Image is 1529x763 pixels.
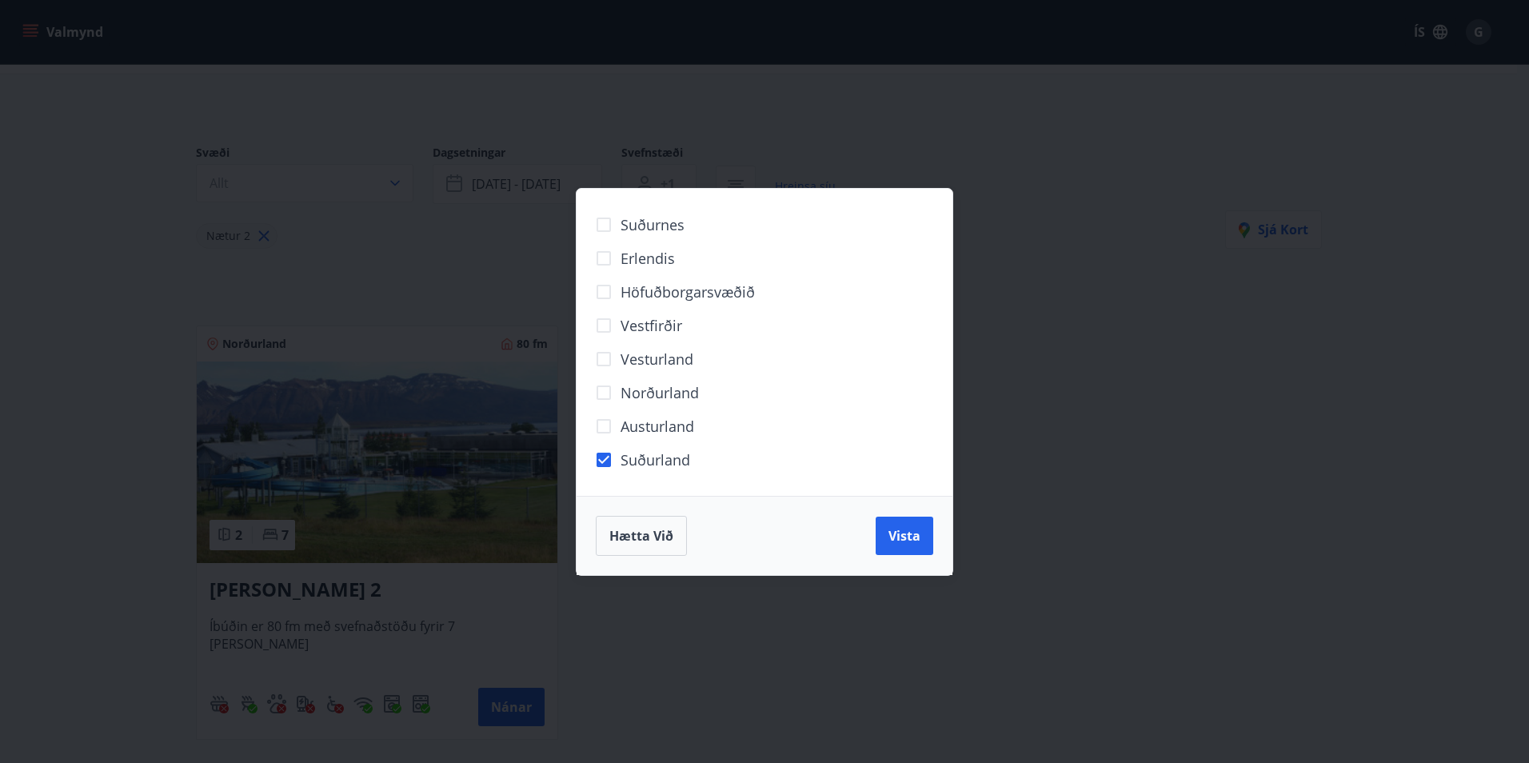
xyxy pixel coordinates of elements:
span: Höfuðborgarsvæðið [621,282,755,302]
span: Hætta við [609,527,673,545]
button: Vista [876,517,933,555]
span: Norðurland [621,382,699,403]
span: Erlendis [621,248,675,269]
span: Vista [888,527,920,545]
button: Hætta við [596,516,687,556]
span: Suðurnes [621,214,685,235]
span: Suðurland [621,449,690,470]
span: Vesturland [621,349,693,370]
span: Austurland [621,416,694,437]
span: Vestfirðir [621,315,682,336]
